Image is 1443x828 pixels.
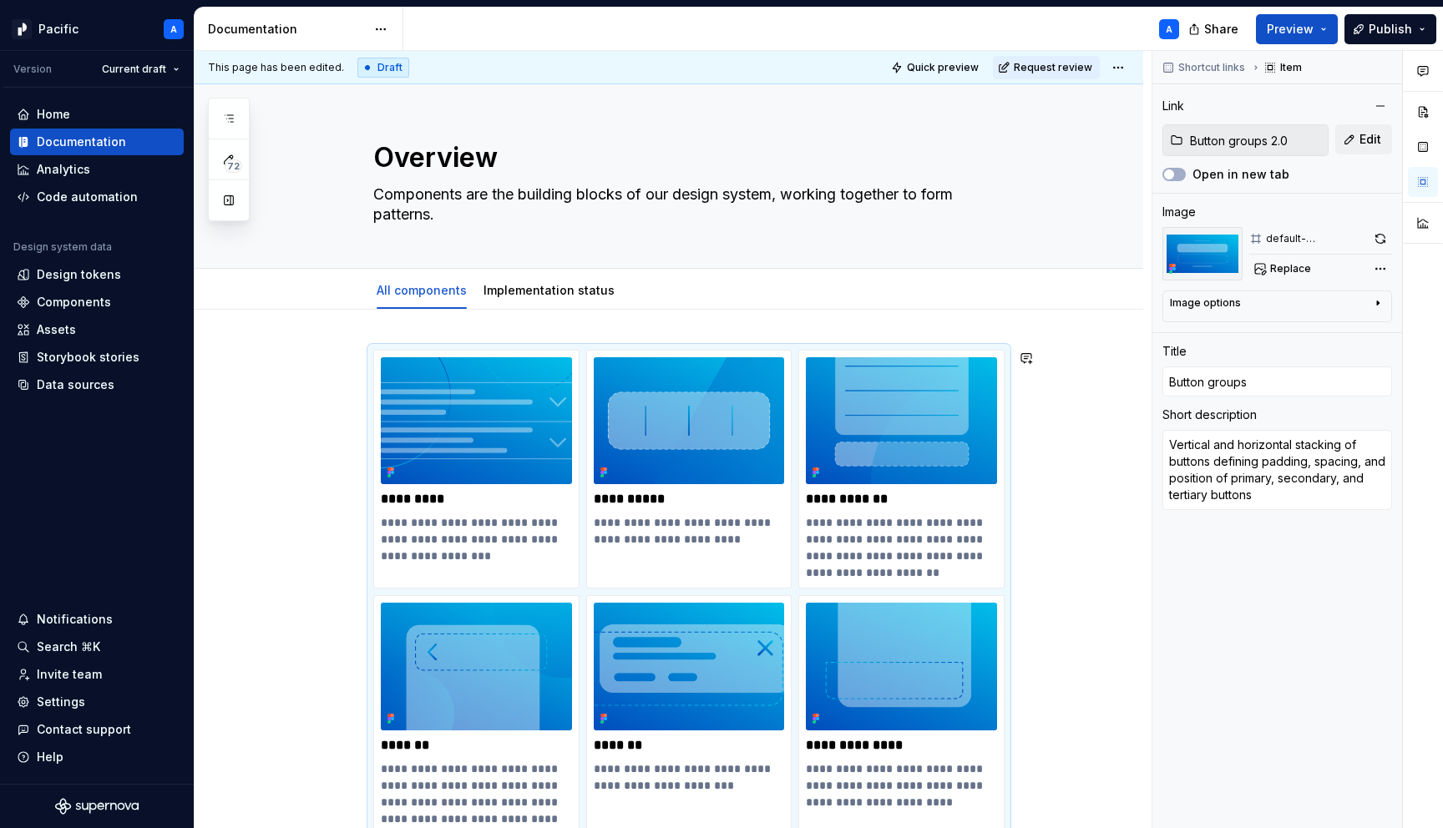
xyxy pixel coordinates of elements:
span: Current draft [102,63,166,76]
div: Link [1162,98,1184,114]
span: Quick preview [907,61,979,74]
img: 591d7475-1da7-4ce7-9e11-8d2b8d7dc55e.png [1162,227,1243,280]
span: Preview [1267,21,1314,38]
div: Settings [37,694,85,710]
div: Data sources [37,376,114,393]
img: bafc4c9c-55e6-443d-abd0-6fb64b770cd9.png [381,603,572,730]
span: Share [1204,21,1238,38]
button: Search ⌘K [10,634,184,660]
a: Documentation [10,129,184,155]
span: This page has been edited. [208,61,344,74]
div: A [170,23,177,36]
input: Add title [1162,366,1392,396]
div: Draft [357,58,409,78]
div: Code automation [37,189,138,205]
div: Pacific [38,21,78,38]
img: cb9e6abd-f18f-4fa7-ae9a-34425644fe7b.png [381,357,572,484]
img: c8aade64-ea0a-49dd-862c-c11653ca8bf5.png [594,357,785,484]
div: Help [37,749,63,765]
a: Storybook stories [10,344,184,371]
span: Shortcut links [1178,61,1245,74]
label: Open in new tab [1192,166,1289,183]
div: Documentation [37,134,126,150]
img: d55dfd77-67de-462a-a7fb-a30ada479380.png [806,357,997,484]
a: Components [10,289,184,316]
button: Contact support [10,716,184,743]
div: All components [370,272,473,307]
img: 8d0dbd7b-a897-4c39-8ca0-62fbda938e11.png [12,19,32,39]
a: Settings [10,689,184,715]
div: Version [13,63,52,76]
span: 72 [225,159,242,173]
button: Current draft [94,58,187,81]
div: Notifications [37,611,113,628]
button: Preview [1256,14,1338,44]
a: Design tokens [10,261,184,288]
button: PacificA [3,11,190,47]
svg: Supernova Logo [55,798,139,815]
div: Contact support [37,721,131,738]
a: Data sources [10,371,184,398]
div: Home [37,106,70,123]
button: Replace [1249,257,1319,280]
button: Image options [1170,296,1385,316]
textarea: Vertical and horizontal stacking of buttons defining padding, spacing, and position of primary, s... [1162,430,1392,510]
div: Design system data [13,240,112,254]
span: Edit [1359,131,1381,148]
div: Components [37,294,111,310]
button: Share [1180,14,1249,44]
a: Assets [10,316,184,343]
div: Image [1162,204,1196,220]
span: Replace [1270,262,1311,275]
div: Documentation [208,21,366,38]
textarea: Overview [370,138,1001,178]
div: Image options [1170,296,1241,310]
div: Implementation status [477,272,621,307]
button: Quick preview [886,56,986,79]
div: A [1166,23,1172,36]
img: 6bbb666c-4fbb-41d4-aa2e-b88a5e78e289.png [594,603,785,730]
div: Analytics [37,161,90,178]
div: Assets [37,321,76,338]
div: Title [1162,343,1187,360]
button: Help [10,744,184,770]
div: default-buttonGroup [1266,232,1366,245]
a: Invite team [10,661,184,688]
button: Notifications [10,606,184,633]
a: Implementation status [484,283,615,297]
button: Request review [993,56,1100,79]
img: 3e8d3cd4-0eb0-4c83-9124-474011bb98ad.png [806,603,997,730]
a: Analytics [10,156,184,183]
div: Short description [1162,406,1257,423]
span: Request review [1014,61,1092,74]
span: Publish [1369,21,1412,38]
textarea: Components are the building blocks of our design system, working together to form patterns. [370,181,1001,228]
button: Edit [1335,124,1392,154]
div: Invite team [37,666,102,683]
div: Storybook stories [37,349,139,366]
button: Shortcut links [1157,56,1253,79]
div: Design tokens [37,266,121,283]
div: Search ⌘K [37,639,100,655]
a: Code automation [10,184,184,210]
button: Publish [1344,14,1436,44]
a: All components [377,283,467,297]
a: Home [10,101,184,128]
